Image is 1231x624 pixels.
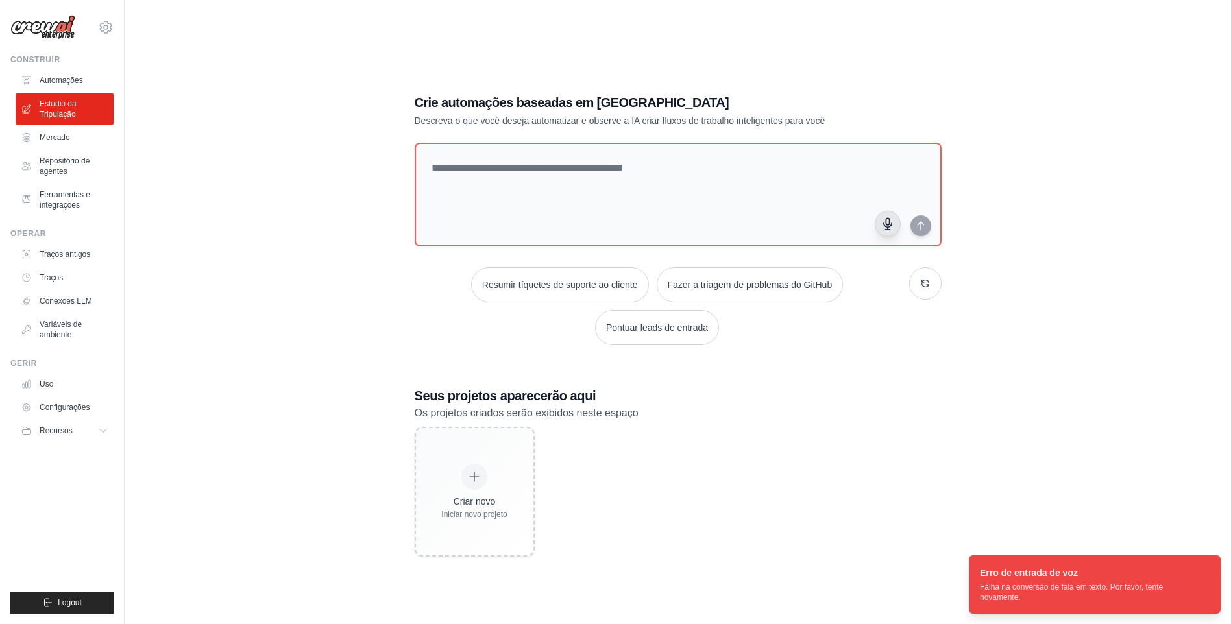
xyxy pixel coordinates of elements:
[16,397,114,418] a: Configurações
[10,15,75,40] img: Logotipo
[16,291,114,311] a: Conexões LLM
[657,267,844,302] button: Fazer a triagem de problemas do GitHub
[40,402,90,413] font: Configurações
[909,267,942,300] button: Get new suggestions
[16,150,114,182] a: Repositório de agentes
[10,54,114,65] div: Construir
[441,495,507,508] div: Criar novo
[415,93,851,112] h1: Crie automações baseadas em [GEOGRAPHIC_DATA]
[16,374,114,394] a: Uso
[16,314,114,345] a: Variáveis de ambiente
[16,70,114,91] a: Automações
[40,132,70,143] font: Mercado
[40,426,73,436] span: Recursos
[10,358,114,368] div: Gerir
[16,267,114,288] a: Traços
[1166,562,1231,624] iframe: Chat Widget
[40,249,90,259] font: Traços antigos
[58,597,82,608] span: Logout
[40,156,108,176] font: Repositório de agentes
[40,296,92,306] font: Conexões LLM
[980,582,1204,603] div: Falha na conversão de fala em texto. Por favor, tente novamente.
[16,93,114,125] a: Estúdio da Tripulação
[40,272,63,283] font: Traços
[10,228,114,239] div: Operar
[16,127,114,148] a: Mercado
[40,379,53,389] font: Uso
[1166,562,1231,624] div: Widget de chat
[471,267,649,302] button: Resumir tíquetes de suporte ao cliente
[441,509,507,520] div: Iniciar novo projeto
[415,114,851,127] p: Descreva o que você deseja automatizar e observe a IA criar fluxos de trabalho inteligentes para ...
[875,211,901,237] button: Click to speak your automation idea
[10,592,114,614] button: Logout
[16,184,114,215] a: Ferramentas e integrações
[980,566,1204,579] div: Erro de entrada de voz
[40,99,108,119] font: Estúdio da Tripulação
[16,244,114,265] a: Traços antigos
[40,319,108,340] font: Variáveis de ambiente
[40,189,108,210] font: Ferramentas e integrações
[40,75,83,86] font: Automações
[595,310,719,345] button: Pontuar leads de entrada
[415,387,942,405] h3: Seus projetos aparecerão aqui
[16,420,114,441] button: Recursos
[415,405,942,422] p: Os projetos criados serão exibidos neste espaço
